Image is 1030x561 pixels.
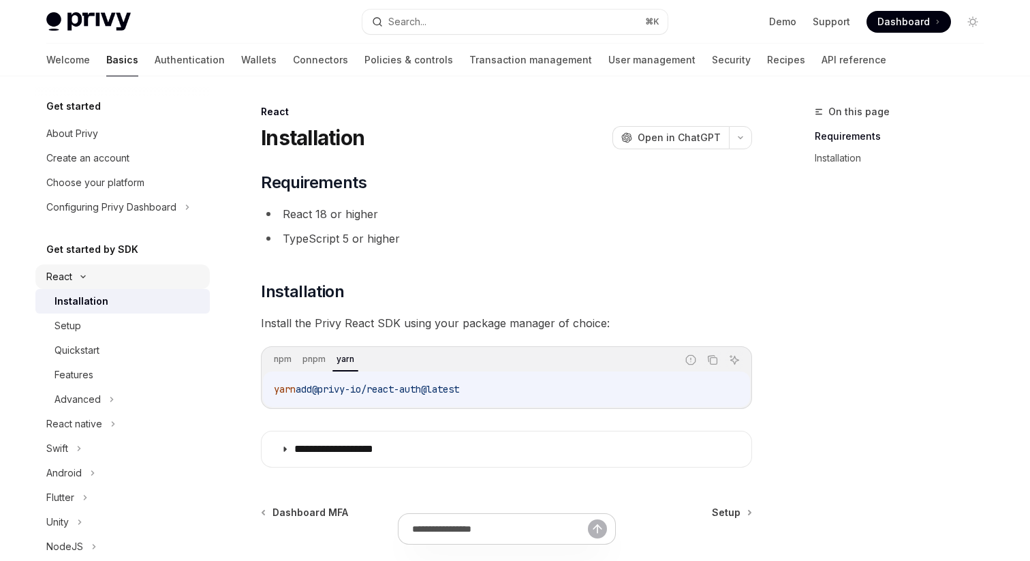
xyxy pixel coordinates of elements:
[46,98,101,115] h5: Get started
[815,125,995,147] a: Requirements
[46,440,68,457] div: Swift
[46,514,69,530] div: Unity
[46,125,98,142] div: About Privy
[645,16,659,27] span: ⌘ K
[35,121,210,146] a: About Privy
[362,10,668,34] button: Search...⌘K
[46,539,83,555] div: NodeJS
[261,281,344,303] span: Installation
[638,131,721,145] span: Open in ChatGPT
[813,15,850,29] a: Support
[35,289,210,314] a: Installation
[962,11,984,33] button: Toggle dark mode
[712,506,751,519] a: Setup
[364,44,453,76] a: Policies & controls
[46,12,131,31] img: light logo
[769,15,796,29] a: Demo
[270,351,296,367] div: npm
[261,204,752,224] li: React 18 or higher
[35,146,210,170] a: Create an account
[46,199,176,215] div: Configuring Privy Dashboard
[296,383,312,395] span: add
[46,241,138,258] h5: Get started by SDK
[35,314,210,338] a: Setup
[298,351,330,367] div: pnpm
[46,150,129,166] div: Create an account
[35,170,210,195] a: Choose your platform
[46,465,82,481] div: Android
[612,126,729,149] button: Open in ChatGPT
[241,44,277,76] a: Wallets
[822,44,886,76] a: API reference
[588,519,607,539] button: Send message
[54,293,108,309] div: Installation
[712,506,740,519] span: Setup
[877,15,930,29] span: Dashboard
[46,489,74,506] div: Flutter
[682,351,700,369] button: Report incorrect code
[704,351,721,369] button: Copy the contents from the code block
[293,44,348,76] a: Connectors
[261,125,364,150] h1: Installation
[312,383,459,395] span: @privy-io/react-auth@latest
[712,44,751,76] a: Security
[767,44,805,76] a: Recipes
[815,147,995,169] a: Installation
[274,383,296,395] span: yarn
[54,391,101,408] div: Advanced
[608,44,696,76] a: User management
[867,11,951,33] a: Dashboard
[828,104,890,120] span: On this page
[388,14,426,30] div: Search...
[261,172,366,194] span: Requirements
[261,105,752,119] div: React
[261,314,752,333] span: Install the Privy React SDK using your package manager of choice:
[54,367,93,383] div: Features
[106,44,138,76] a: Basics
[272,506,348,519] span: Dashboard MFA
[262,506,348,519] a: Dashboard MFA
[261,229,752,248] li: TypeScript 5 or higher
[725,351,743,369] button: Ask AI
[54,318,81,334] div: Setup
[35,338,210,363] a: Quickstart
[46,416,102,432] div: React native
[46,175,144,191] div: Choose your platform
[54,342,99,359] div: Quickstart
[46,44,90,76] a: Welcome
[155,44,225,76] a: Authentication
[332,351,358,367] div: yarn
[469,44,592,76] a: Transaction management
[35,363,210,387] a: Features
[46,269,72,285] div: React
